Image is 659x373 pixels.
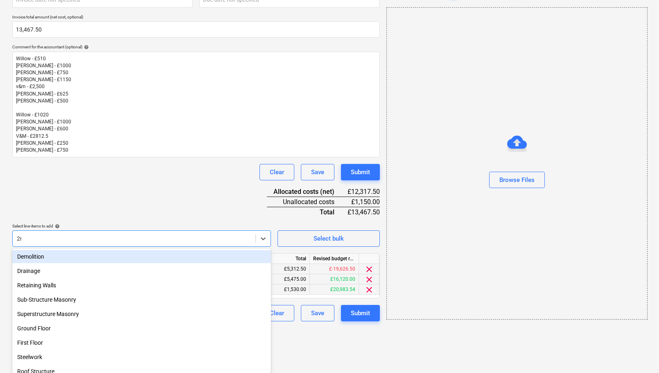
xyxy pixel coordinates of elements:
div: Select line-items to add [12,223,271,229]
button: Clear [260,305,294,321]
div: Clear [270,167,284,177]
button: Browse Files [489,172,545,188]
button: Select bulk [278,230,380,247]
div: £16,120.00 [310,274,359,284]
button: Submit [341,164,380,180]
p: Invoice total amount (net cost, optional) [12,14,380,21]
div: Browse Files [386,7,648,320]
iframe: Chat Widget [618,334,659,373]
div: £13,467.50 [348,207,380,217]
span: [PERSON_NAME] - £1150 [16,77,71,82]
span: help [82,45,89,50]
div: Select bulk [314,233,344,244]
span: Willow - £1020 [16,112,49,118]
div: Comment for the accountant (optional) [12,44,380,50]
span: [PERSON_NAME] - £600 [16,126,68,132]
div: Demolition [12,250,271,263]
span: Willow - £510 [16,56,46,61]
div: £-19,626.50 [310,264,359,274]
span: [PERSON_NAME] - £750 [16,70,68,75]
div: Steelwork [12,350,271,364]
div: Save [311,308,324,318]
div: Drainage [12,264,271,277]
div: First Floor [12,336,271,349]
span: [PERSON_NAME] - £625 [16,91,68,97]
div: Total [267,207,348,217]
span: [PERSON_NAME] - £250 [16,140,68,146]
div: Revised budget remaining [310,254,359,264]
div: £12,317.50 [348,187,380,197]
div: Ground Floor [12,322,271,335]
div: Save [311,167,324,177]
span: [PERSON_NAME] - £1000 [16,119,71,125]
div: Clear [270,308,284,318]
div: Allocated costs (net) [267,187,348,197]
div: £5,312.50 [261,264,310,274]
span: [PERSON_NAME] - £500 [16,98,68,104]
button: Clear [260,164,294,180]
span: help [53,224,60,229]
div: £1,530.00 [261,284,310,295]
input: Invoice total amount (net cost, optional) [12,21,380,38]
div: £1,150.00 [348,197,380,207]
span: [PERSON_NAME] - £750 [16,147,68,153]
div: Retaining Walls [12,279,271,292]
div: Superstructure Masonry [12,307,271,321]
div: Browse Files [499,175,535,185]
div: £20,983.54 [310,284,359,295]
span: v&m - £2,500 [16,84,45,89]
div: Submit [351,167,370,177]
span: [PERSON_NAME] - £1000 [16,63,71,68]
span: clear [364,275,374,284]
span: V&M - £2812.5 [16,133,48,139]
div: Total [261,254,310,264]
button: Submit [341,305,380,321]
div: £5,475.00 [261,274,310,284]
div: Unallocated costs [267,197,348,207]
div: Submit [351,308,370,318]
button: Save [301,305,334,321]
span: clear [364,264,374,274]
button: Save [301,164,334,180]
div: Sub-Structure Masonry [12,293,271,306]
span: clear [364,285,374,295]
